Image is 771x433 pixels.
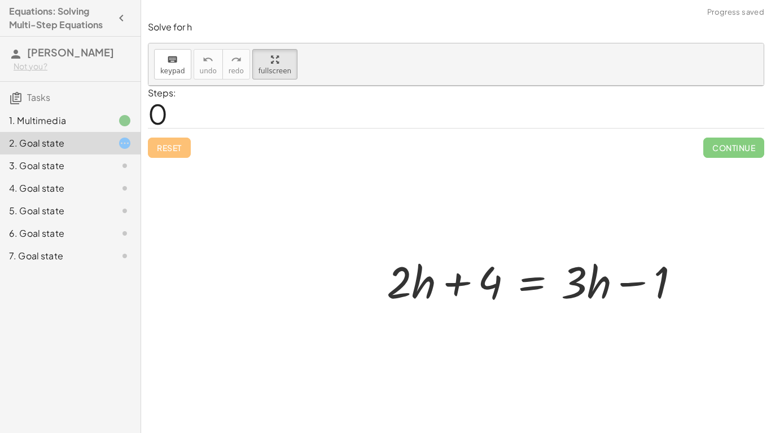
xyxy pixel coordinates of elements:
[118,136,132,150] i: Task started.
[203,53,213,67] i: undo
[9,227,100,240] div: 6. Goal state
[9,114,100,127] div: 1. Multimedia
[118,227,132,240] i: Task not started.
[148,87,176,99] label: Steps:
[9,182,100,195] div: 4. Goal state
[9,249,100,263] div: 7. Goal state
[231,53,242,67] i: redo
[14,61,132,72] div: Not you?
[148,96,168,131] span: 0
[707,7,764,18] span: Progress saved
[118,182,132,195] i: Task not started.
[252,49,297,79] button: fullscreen
[118,204,132,218] i: Task not started.
[222,49,250,79] button: redoredo
[118,159,132,173] i: Task not started.
[9,204,100,218] div: 5. Goal state
[154,49,191,79] button: keyboardkeypad
[148,21,764,34] p: Solve for h
[9,136,100,150] div: 2. Goal state
[9,159,100,173] div: 3. Goal state
[160,67,185,75] span: keypad
[200,67,217,75] span: undo
[259,67,291,75] span: fullscreen
[167,53,178,67] i: keyboard
[194,49,223,79] button: undoundo
[229,67,244,75] span: redo
[27,91,50,103] span: Tasks
[27,46,114,59] span: [PERSON_NAME]
[118,114,132,127] i: Task finished.
[9,5,111,32] h4: Equations: Solving Multi-Step Equations
[118,249,132,263] i: Task not started.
